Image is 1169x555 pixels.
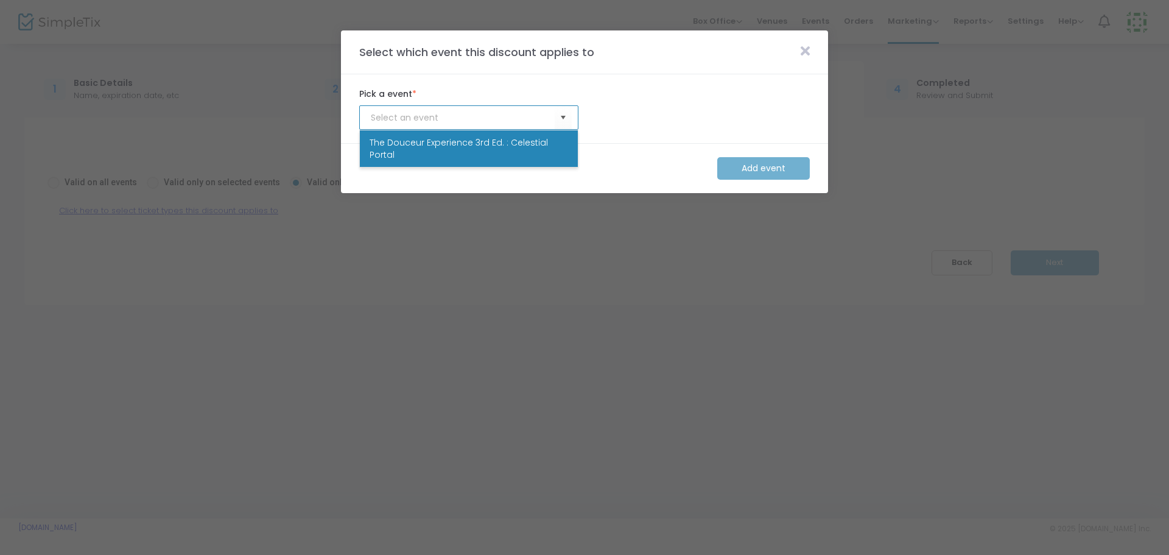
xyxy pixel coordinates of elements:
m-panel-header: Select which event this discount applies to [341,30,828,74]
span: The Douceur Experience 3rd Ed. : Celestial Portal [370,136,568,161]
label: Pick a event [359,88,578,101]
m-panel-title: Select which event this discount applies to [353,44,600,60]
button: Select [555,105,572,130]
input: Select an event [371,111,555,124]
